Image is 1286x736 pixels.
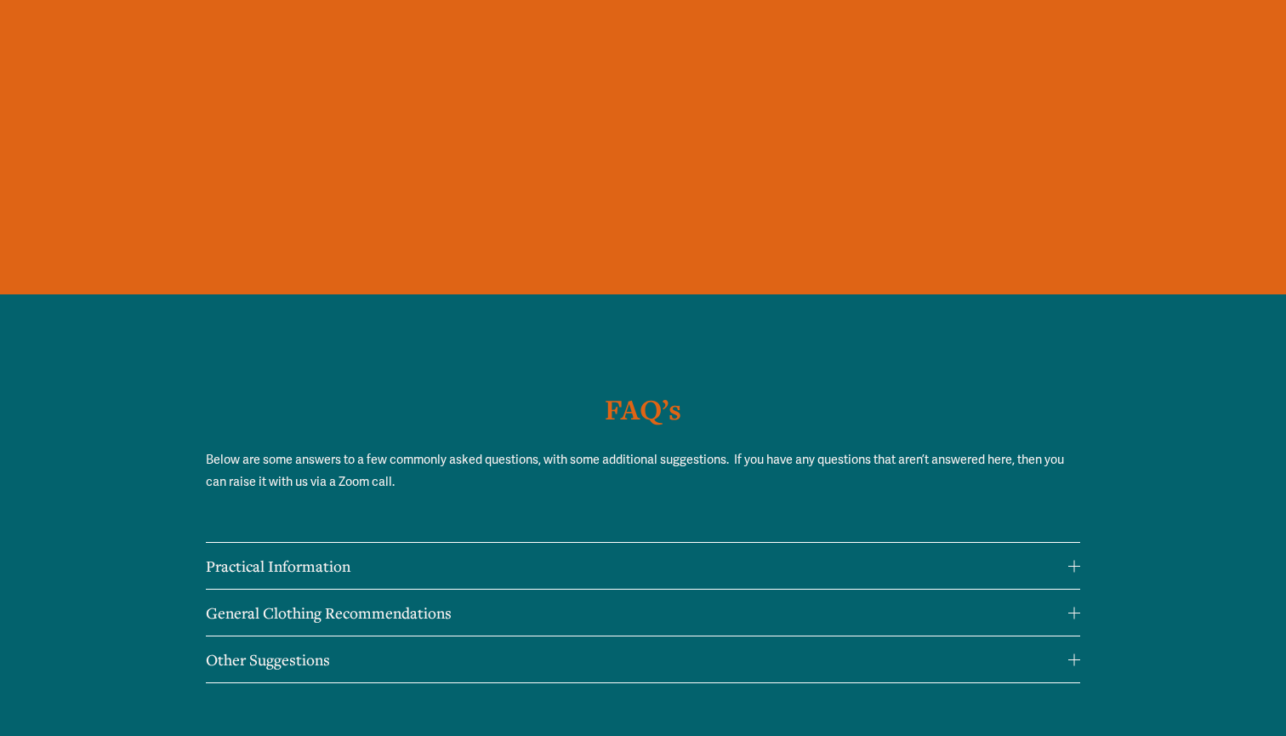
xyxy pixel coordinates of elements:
span: Other Suggestions [206,649,1067,670]
strong: FAQ’s [605,391,681,428]
span: Practical Information [206,556,1067,576]
button: Practical Information [206,543,1079,589]
button: Other Suggestions [206,636,1079,682]
button: General Clothing Recommendations [206,590,1079,636]
p: Below are some answers to a few commonly asked questions, with some additional suggestions. If yo... [206,449,1079,494]
span: General Clothing Recommendations [206,602,1067,623]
